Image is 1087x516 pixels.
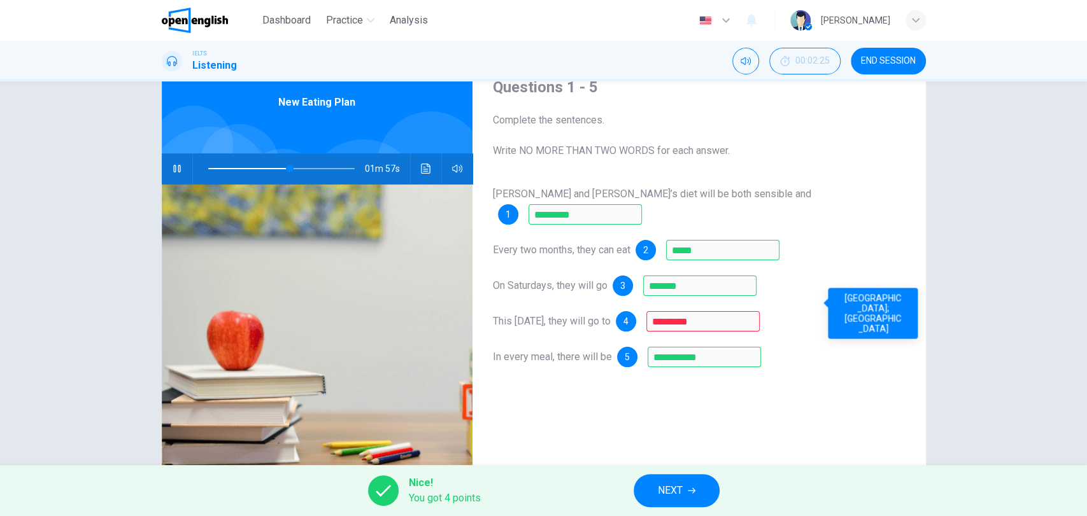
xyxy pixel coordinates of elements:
[262,13,311,28] span: Dashboard
[365,153,410,184] span: 01m 57s
[697,16,713,25] img: en
[643,246,648,255] span: 2
[326,13,363,28] span: Practice
[390,13,428,28] span: Analysis
[769,48,841,74] button: 00:02:25
[646,311,760,331] input: Pine Park; pine park
[385,9,433,32] button: Analysis
[493,279,607,291] span: On Saturdays, they will go
[321,9,380,32] button: Practice
[658,482,683,499] span: NEXT
[634,474,720,507] button: NEXT
[529,204,642,225] input: practical
[620,281,625,290] span: 3
[192,49,207,58] span: IELTS
[506,210,511,219] span: 1
[623,317,629,326] span: 4
[409,475,481,491] span: Nice!
[861,56,916,66] span: END SESSION
[257,9,316,32] button: Dashboard
[493,188,811,200] span: [PERSON_NAME] and [PERSON_NAME]’s diet will be both sensible and
[769,48,841,74] div: Hide
[790,10,811,31] img: Profile picture
[409,491,481,506] span: You got 4 points
[162,184,472,494] img: New Eating Plan
[493,77,906,97] h4: Questions 1 - 5
[192,58,237,73] h1: Listening
[493,244,630,256] span: Every two months, they can eat
[732,48,759,74] div: Mute
[416,153,436,184] button: Click to see the audio transcription
[648,347,761,367] input: fruit juice
[493,351,612,363] span: In every meal, there will be
[821,13,890,28] div: [PERSON_NAME]
[851,48,926,74] button: END SESSION
[625,352,630,361] span: 5
[828,288,918,338] div: [GEOGRAPHIC_DATA]; [GEOGRAPHIC_DATA]
[278,95,355,110] span: New Eating Plan
[493,315,611,327] span: This [DATE], they will go to
[493,113,906,158] span: Complete the sentences. Write NO MORE THAN TWO WORDS for each answer.
[795,56,830,66] span: 00:02:25
[162,8,258,33] a: OpenEnglish logo
[643,275,757,296] input: light walking; walking
[666,240,779,260] input: pizza; pizzas
[162,8,229,33] img: OpenEnglish logo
